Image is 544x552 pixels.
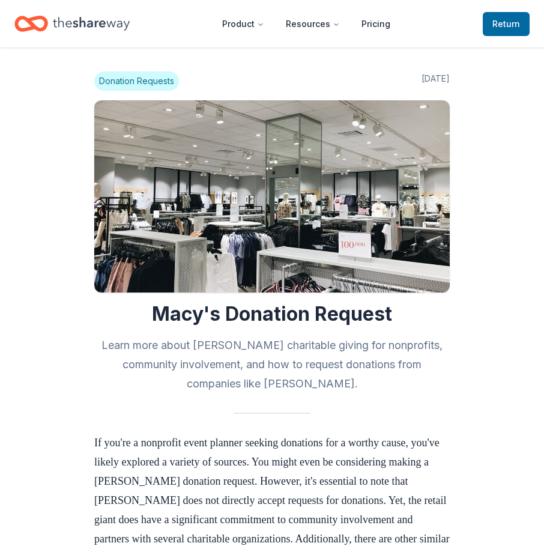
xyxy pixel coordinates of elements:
[94,336,450,393] h2: Learn more about [PERSON_NAME] charitable giving for nonprofits, community involvement, and how t...
[422,71,450,91] span: [DATE]
[14,10,130,38] a: Home
[276,12,349,36] button: Resources
[94,71,179,91] span: Donation Requests
[213,10,400,38] nav: Main
[492,17,520,31] span: Return
[94,302,450,326] h1: Macy's Donation Request
[213,12,274,36] button: Product
[94,100,450,293] img: Image for Macy's Donation Request
[352,12,400,36] a: Pricing
[483,12,530,36] a: Return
